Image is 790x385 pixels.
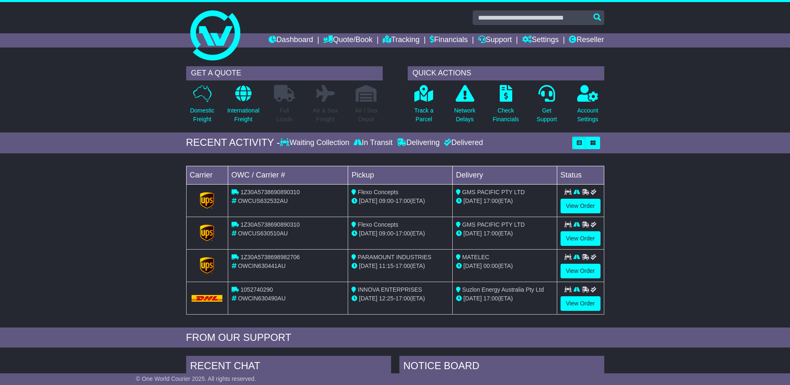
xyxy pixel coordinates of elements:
[351,197,449,205] div: - (ETA)
[323,33,372,47] a: Quote/Book
[186,332,604,344] div: FROM OUR SUPPORT
[379,197,394,204] span: 09:00
[358,189,398,195] span: Flexo Concepts
[186,356,391,378] div: RECENT CHAT
[351,294,449,303] div: - (ETA)
[522,33,559,47] a: Settings
[399,356,604,378] div: NOTICE BOARD
[274,106,295,124] p: Full Loads
[190,106,214,124] p: Domestic Freight
[462,189,525,195] span: GMS PACIFIC PTY LTD
[577,85,599,128] a: AccountSettings
[492,85,519,128] a: CheckFinancials
[414,106,434,124] p: Track a Parcel
[464,262,482,269] span: [DATE]
[379,262,394,269] span: 11:15
[454,106,475,124] p: Network Delays
[228,166,348,184] td: OWC / Carrier #
[493,106,519,124] p: Check Financials
[462,286,544,293] span: Suzlon Energy Australia Pty Ltd
[227,106,259,124] p: International Freight
[280,138,351,147] div: Waiting Collection
[396,262,410,269] span: 17:00
[396,230,410,237] span: 17:00
[227,85,260,128] a: InternationalFreight
[569,33,604,47] a: Reseller
[483,197,498,204] span: 17:00
[186,166,228,184] td: Carrier
[238,262,285,269] span: OWCIN630441AU
[359,197,377,204] span: [DATE]
[483,295,498,302] span: 17:00
[358,221,398,228] span: Flexo Concepts
[456,262,553,270] div: (ETA)
[483,230,498,237] span: 17:00
[351,262,449,270] div: - (ETA)
[238,230,288,237] span: OWCUS630510AU
[452,166,557,184] td: Delivery
[313,106,338,124] p: Air & Sea Freight
[464,230,482,237] span: [DATE]
[462,221,525,228] span: GMS PACIFIC PTY LTD
[395,138,442,147] div: Delivering
[464,197,482,204] span: [DATE]
[269,33,313,47] a: Dashboard
[358,286,422,293] span: INNOVA ENTERPRISES
[240,286,273,293] span: 1052740290
[536,106,557,124] p: Get Support
[396,197,410,204] span: 17:00
[561,264,601,278] a: View Order
[200,225,214,241] img: GetCarrierServiceLogo
[408,66,604,80] div: QUICK ACTIONS
[396,295,410,302] span: 17:00
[456,197,553,205] div: (ETA)
[379,295,394,302] span: 12:25
[351,229,449,238] div: - (ETA)
[456,229,553,238] div: (ETA)
[478,33,512,47] a: Support
[483,262,498,269] span: 00:00
[186,137,280,149] div: RECENT ACTIVITY -
[238,295,285,302] span: OWCIN630490AU
[536,85,557,128] a: GetSupport
[383,33,419,47] a: Tracking
[561,231,601,246] a: View Order
[192,295,223,302] img: DHL.png
[442,138,483,147] div: Delivered
[456,294,553,303] div: (ETA)
[561,199,601,213] a: View Order
[200,192,214,209] img: GetCarrierServiceLogo
[462,254,489,260] span: MATELEC
[189,85,214,128] a: DomesticFreight
[379,230,394,237] span: 09:00
[136,375,256,382] span: © One World Courier 2025. All rights reserved.
[351,138,395,147] div: In Transit
[200,257,214,274] img: GetCarrierServiceLogo
[238,197,288,204] span: OWCUS632532AU
[348,166,453,184] td: Pickup
[240,189,299,195] span: 1Z30A5738690890310
[561,296,601,311] a: View Order
[358,254,431,260] span: PARAMOUNT INDUSTRIES
[186,66,383,80] div: GET A QUOTE
[359,230,377,237] span: [DATE]
[240,254,299,260] span: 1Z30A5738698982706
[240,221,299,228] span: 1Z30A5738690890310
[359,262,377,269] span: [DATE]
[577,106,598,124] p: Account Settings
[454,85,476,128] a: NetworkDelays
[414,85,434,128] a: Track aParcel
[557,166,604,184] td: Status
[355,106,378,124] p: Air / Sea Depot
[359,295,377,302] span: [DATE]
[430,33,468,47] a: Financials
[464,295,482,302] span: [DATE]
